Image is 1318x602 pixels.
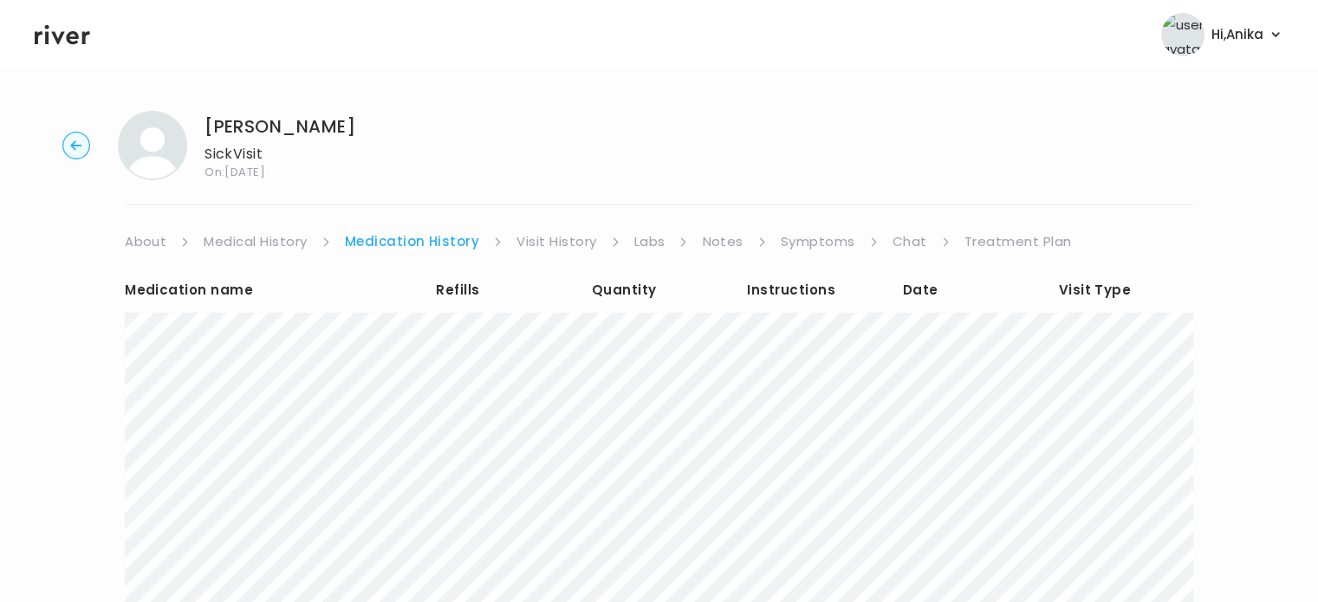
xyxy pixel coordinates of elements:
img: Alyssa Broussard [118,111,187,180]
a: Treatment Plan [964,230,1072,254]
span: Hi, Anika [1211,23,1263,47]
span: On: [DATE] [205,166,355,178]
div: Instructions [747,278,882,302]
p: Sick Visit [205,142,355,166]
button: user avatarHi,Anika [1161,13,1283,56]
a: Chat [893,230,927,254]
a: Medication History [345,230,480,254]
img: user avatar [1161,13,1204,56]
a: About [125,230,166,254]
div: Visit Type [1058,278,1193,302]
div: Medication name [125,278,415,302]
div: Refills [436,278,571,302]
a: Symptoms [781,230,855,254]
div: Quantity [592,278,727,302]
h1: [PERSON_NAME] [205,114,355,139]
a: Labs [634,230,665,254]
a: Medical History [204,230,307,254]
a: Notes [702,230,743,254]
a: Visit History [516,230,596,254]
div: Date [903,278,1038,302]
